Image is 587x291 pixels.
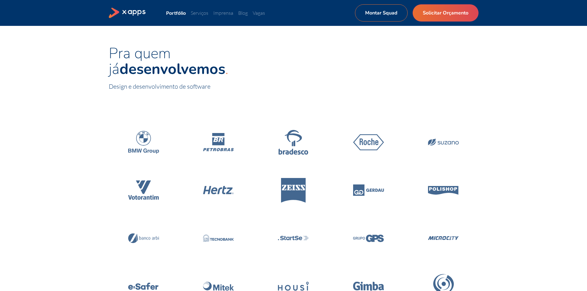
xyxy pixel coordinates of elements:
[109,83,210,90] span: Design e desenvolvimento de software
[413,4,479,22] a: Solicitar Orçamento
[109,43,225,79] span: Pra quem já
[120,59,225,79] strong: desenvolvemos
[213,10,233,16] a: Imprensa
[253,10,265,16] a: Vagas
[355,4,408,22] a: Montar Squad
[238,10,248,16] a: Blog
[166,10,186,16] a: Portfólio
[191,10,208,16] a: Serviços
